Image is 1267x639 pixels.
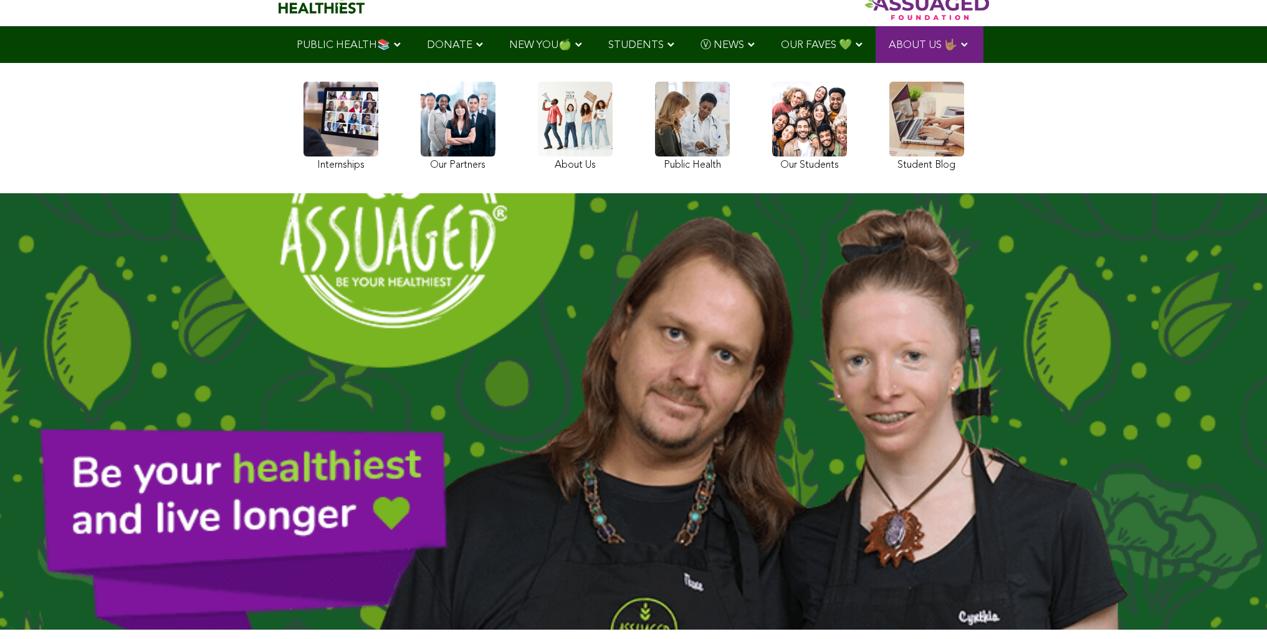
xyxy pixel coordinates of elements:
[889,40,957,50] span: ABOUT US 🤟🏽
[1205,579,1267,639] iframe: Chat Widget
[700,40,744,50] span: Ⓥ NEWS
[608,40,664,50] span: STUDENTS
[427,40,472,50] span: DONATE
[781,40,852,50] span: OUR FAVES 💚
[297,40,390,50] span: PUBLIC HEALTH📚
[279,26,989,63] div: Navigation Menu
[509,40,571,50] span: NEW YOU🍏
